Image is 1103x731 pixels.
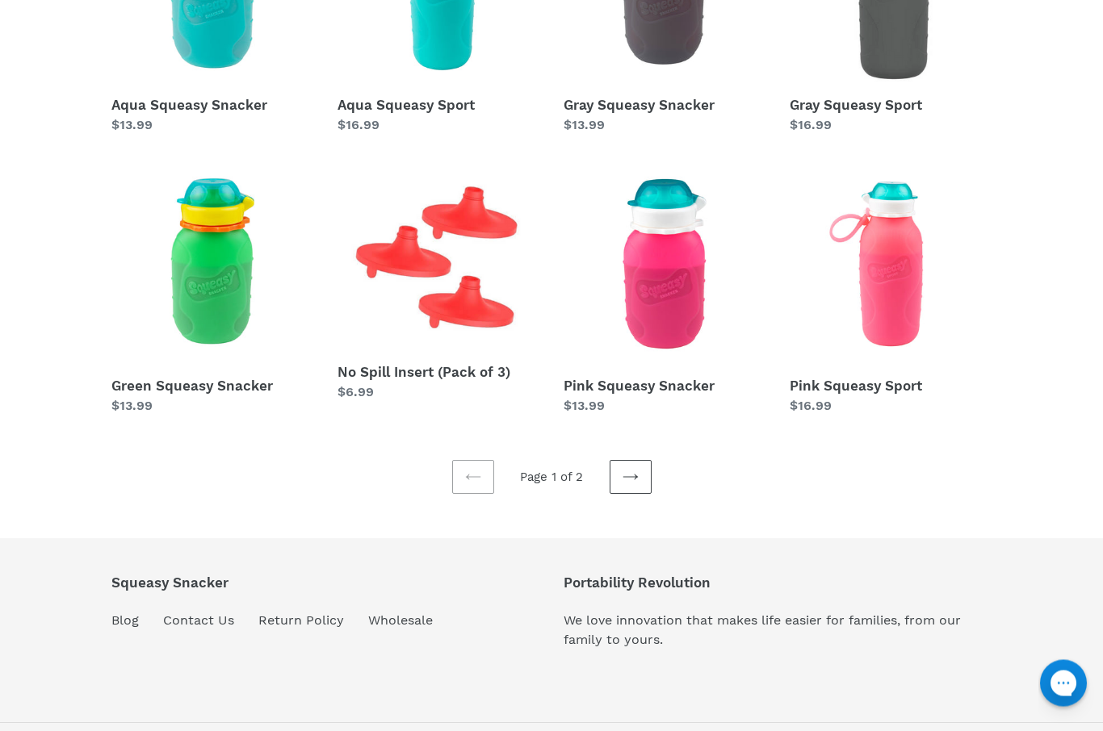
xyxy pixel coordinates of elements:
a: Return Policy [258,613,344,629]
li: Page 1 of 2 [498,469,606,487]
p: Portability Revolution [564,575,992,591]
a: Contact Us [163,613,234,629]
p: Squeasy Snacker [111,575,433,591]
p: We love innovation that makes life easier for families, from our family to yours. [564,612,992,650]
a: Blog [111,613,139,629]
a: Wholesale [368,613,433,629]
